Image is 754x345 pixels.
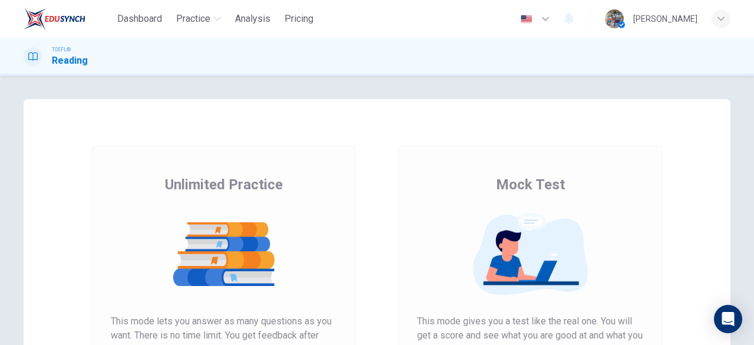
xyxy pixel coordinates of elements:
span: Analysis [235,12,270,26]
span: TOEFL® [52,45,71,54]
span: Dashboard [117,12,162,26]
button: Analysis [230,8,275,29]
div: Open Intercom Messenger [714,305,742,333]
button: Pricing [280,8,318,29]
img: EduSynch logo [24,7,85,31]
button: Dashboard [113,8,167,29]
span: Mock Test [496,175,565,194]
span: Unlimited Practice [165,175,283,194]
img: en [519,15,534,24]
a: EduSynch logo [24,7,113,31]
span: Pricing [285,12,313,26]
img: Profile picture [605,9,624,28]
div: [PERSON_NAME] [633,12,697,26]
h1: Reading [52,54,88,68]
span: Practice [176,12,210,26]
button: Practice [171,8,226,29]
